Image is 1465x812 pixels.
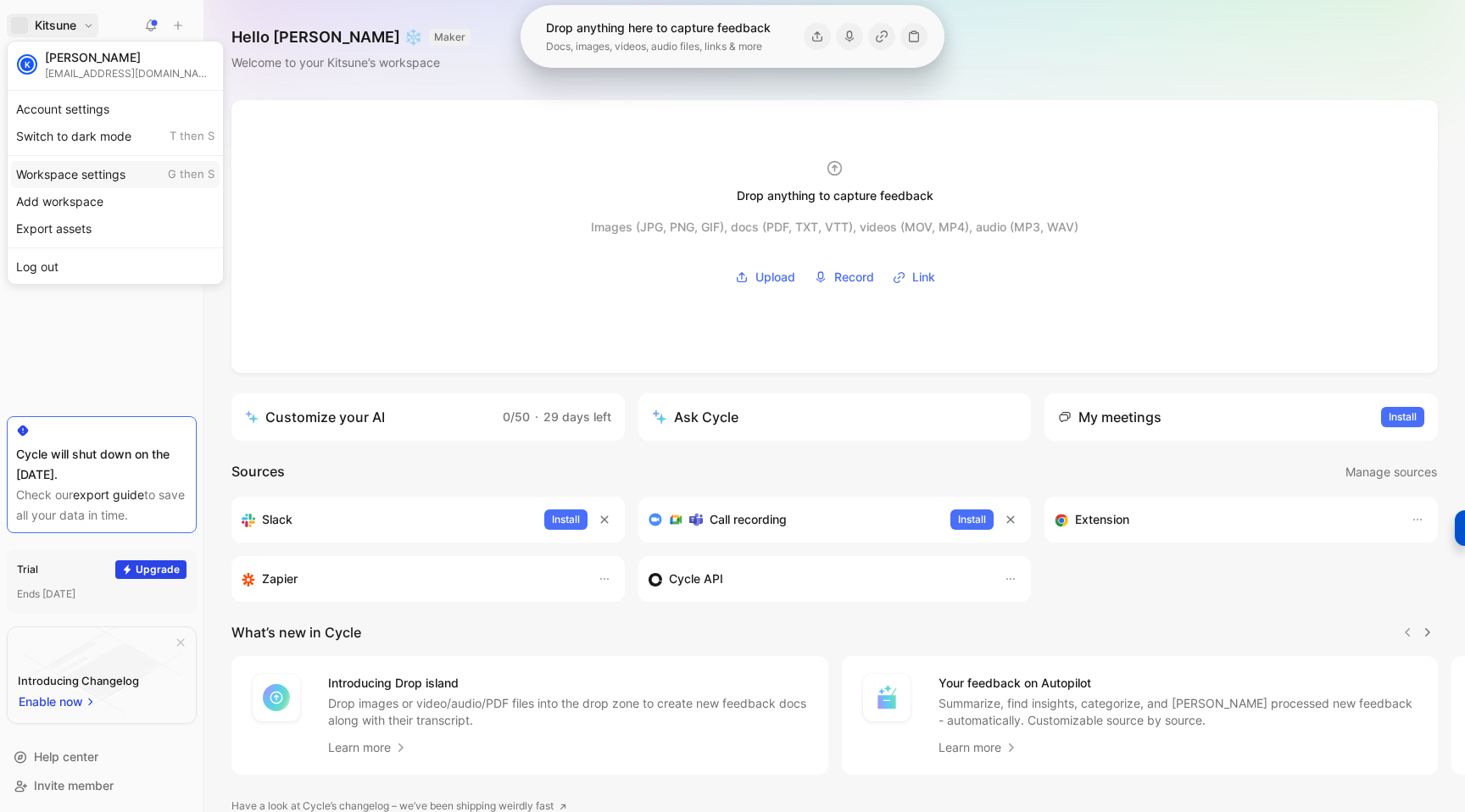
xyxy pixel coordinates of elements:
div: Workspace settings [11,161,220,188]
span: G then S [168,167,214,182]
div: Log out [11,253,220,281]
div: Kitsune [7,41,224,285]
div: [EMAIL_ADDRESS][DOMAIN_NAME] [45,67,214,80]
div: Export assets [11,215,220,242]
div: K [19,56,36,73]
div: Account settings [11,96,220,123]
div: [PERSON_NAME] [45,50,214,65]
span: T then S [170,129,214,144]
div: Switch to dark mode [11,123,220,150]
div: Add workspace [11,188,220,215]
